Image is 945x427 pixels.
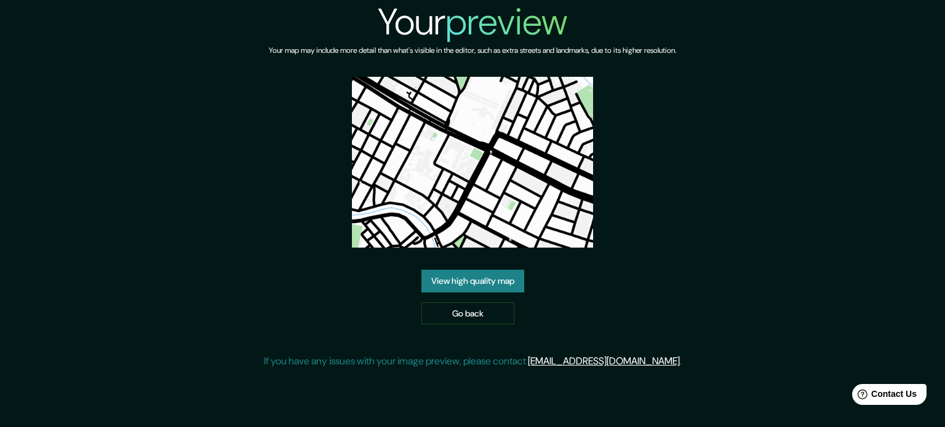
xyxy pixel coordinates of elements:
[421,302,514,325] a: Go back
[352,77,594,248] img: created-map-preview
[835,379,931,413] iframe: Help widget launcher
[421,270,524,292] a: View high quality map
[528,355,680,367] a: [EMAIL_ADDRESS][DOMAIN_NAME]
[269,44,676,57] h6: Your map may include more detail than what's visible in the editor, such as extra streets and lan...
[264,354,682,369] p: If you have any issues with your image preview, please contact .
